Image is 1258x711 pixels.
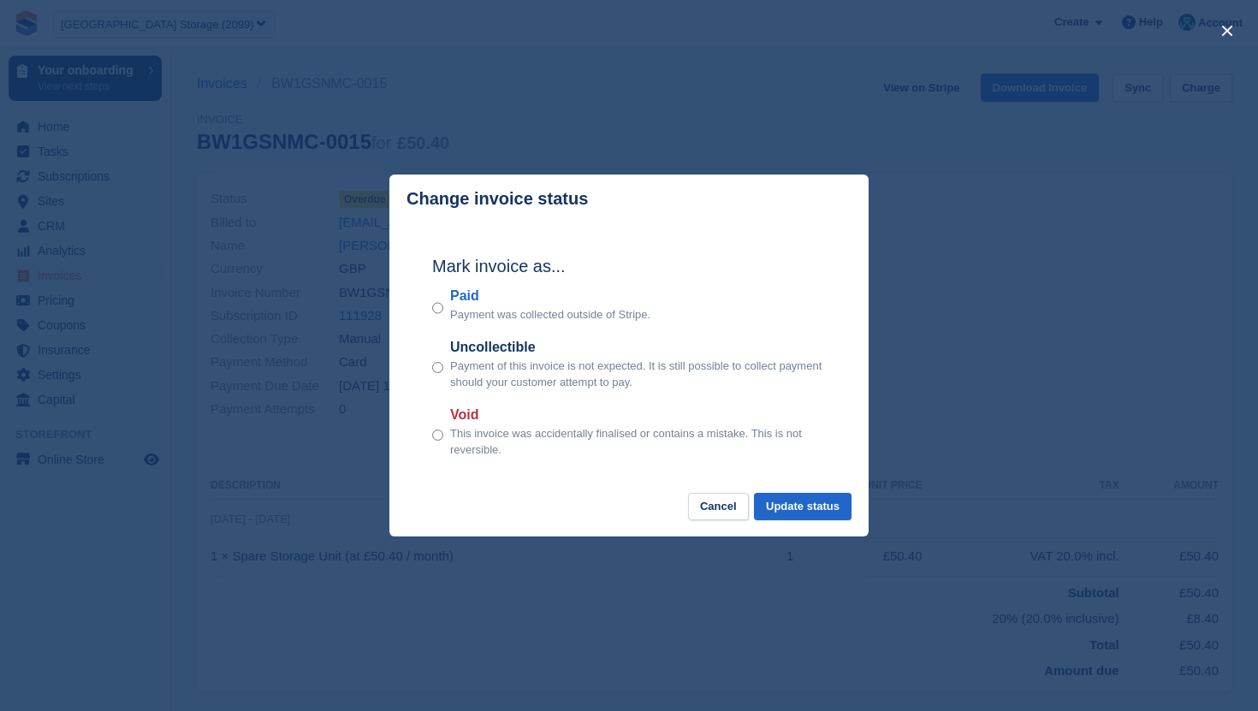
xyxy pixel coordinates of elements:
[1213,17,1241,44] button: close
[450,358,826,391] p: Payment of this invoice is not expected. It is still possible to collect payment should your cust...
[450,306,650,323] p: Payment was collected outside of Stripe.
[432,253,826,279] h2: Mark invoice as...
[754,493,852,521] button: Update status
[450,286,650,306] label: Paid
[450,337,826,358] label: Uncollectible
[406,189,588,209] p: Change invoice status
[688,493,749,521] button: Cancel
[450,425,826,459] p: This invoice was accidentally finalised or contains a mistake. This is not reversible.
[450,405,826,425] label: Void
